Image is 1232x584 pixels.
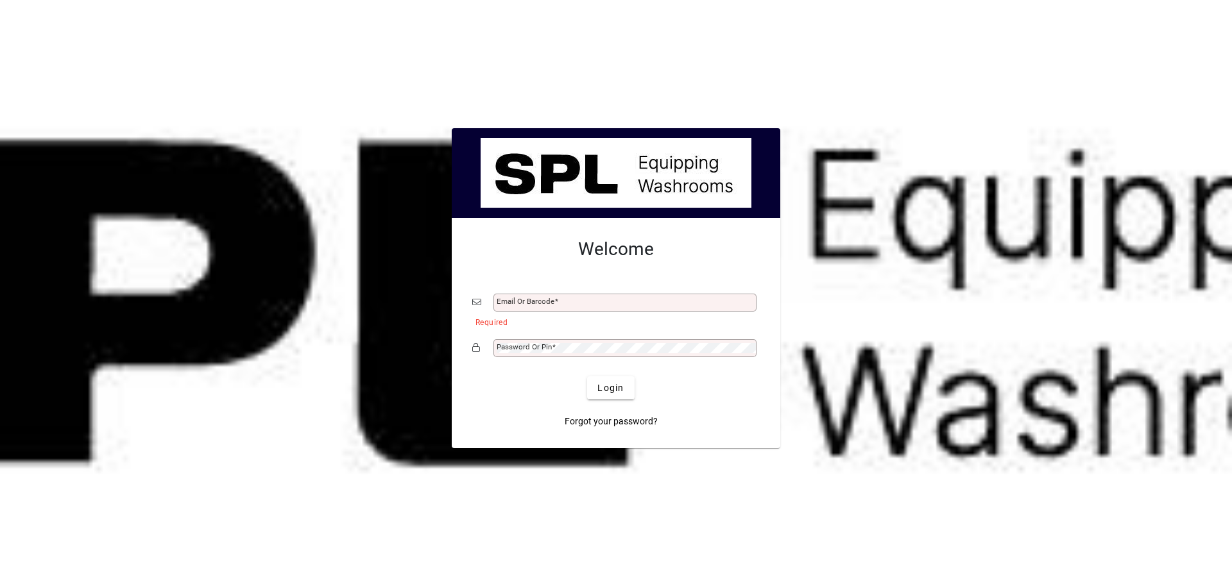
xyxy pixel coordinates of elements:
mat-error: Required [475,315,749,328]
mat-label: Password or Pin [497,342,552,351]
h2: Welcome [472,238,760,260]
button: Login [587,376,634,399]
a: Forgot your password? [560,410,663,433]
span: Login [597,381,624,395]
span: Forgot your password? [565,415,658,428]
mat-label: Email or Barcode [497,297,554,306]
